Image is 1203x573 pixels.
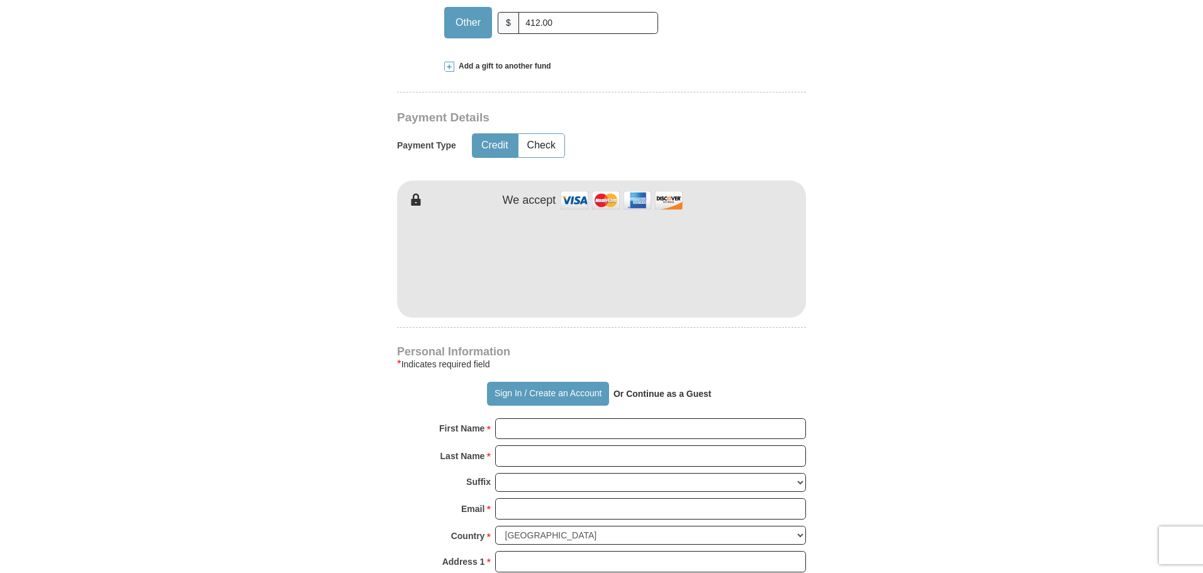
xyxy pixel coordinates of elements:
button: Sign In / Create an Account [487,382,608,406]
strong: Email [461,500,484,518]
span: Add a gift to another fund [454,61,551,72]
button: Check [518,134,564,157]
span: $ [498,12,519,34]
strong: Last Name [440,447,485,465]
strong: Country [451,527,485,545]
span: Other [449,13,487,32]
h5: Payment Type [397,140,456,151]
img: credit cards accepted [559,187,685,214]
button: Credit [473,134,517,157]
iframe: To enrich screen reader interactions, please activate Accessibility in Grammarly extension settings [397,208,806,314]
strong: Or Continue as a Guest [613,389,712,399]
input: Other Amount [518,12,658,34]
h4: Personal Information [397,347,806,357]
h4: We accept [503,194,556,208]
strong: Address 1 [442,553,485,570]
div: Indicates required field [397,357,806,372]
strong: Suffix [466,473,491,491]
strong: First Name [439,420,484,437]
h3: Payment Details [397,111,718,125]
